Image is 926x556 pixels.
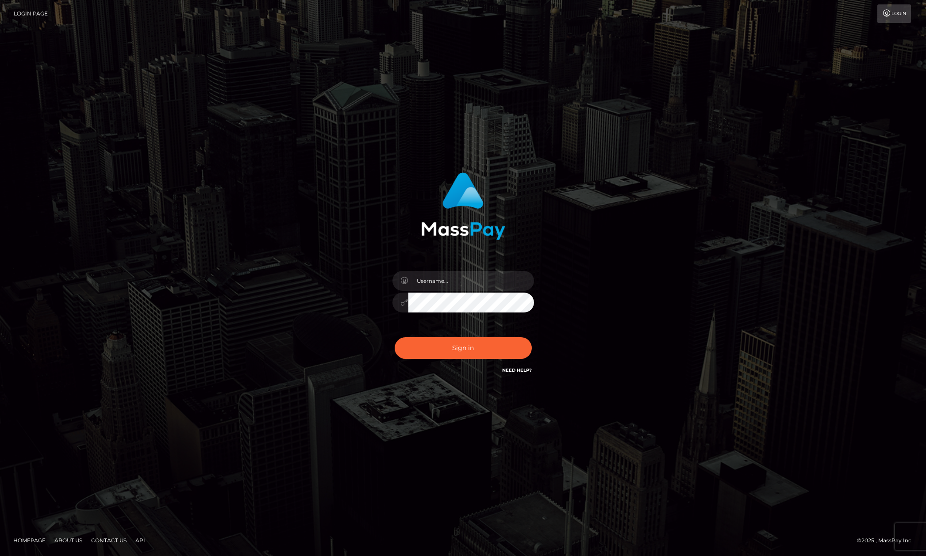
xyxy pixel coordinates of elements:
a: API [132,533,149,547]
img: MassPay Login [421,172,505,240]
a: Homepage [10,533,49,547]
button: Sign in [395,337,532,359]
a: About Us [51,533,86,547]
a: Login [877,4,911,23]
input: Username... [408,271,534,291]
div: © 2025 , MassPay Inc. [857,536,919,545]
a: Need Help? [502,367,532,373]
a: Login Page [14,4,48,23]
a: Contact Us [88,533,130,547]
